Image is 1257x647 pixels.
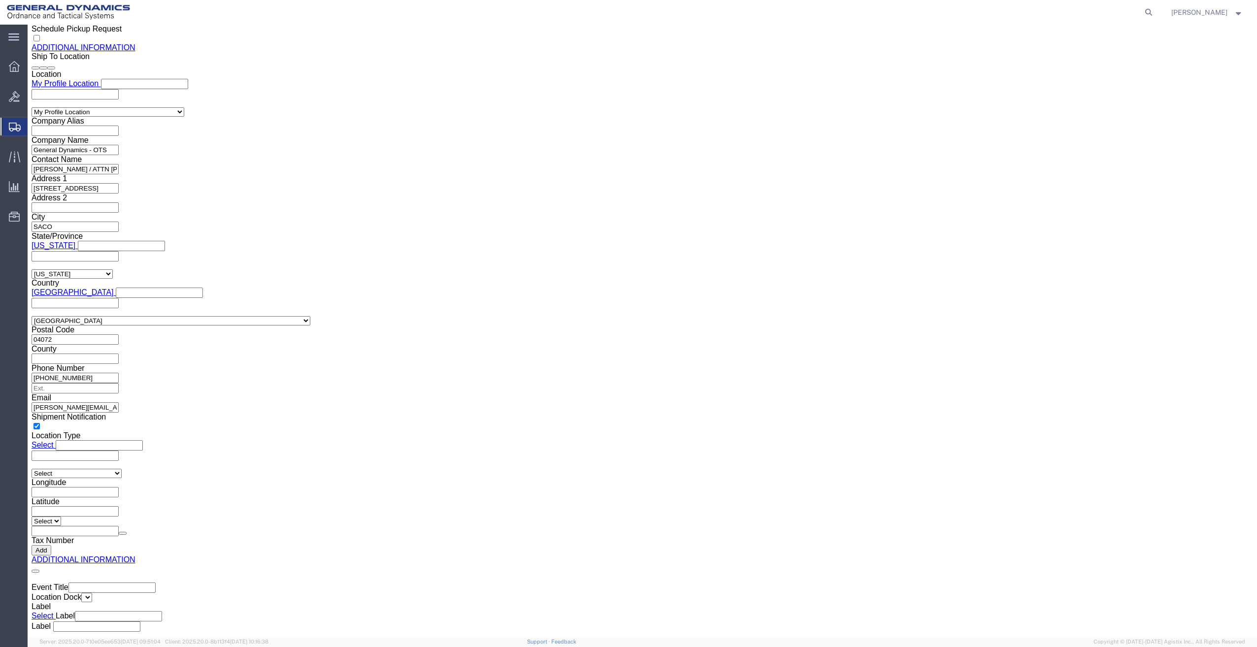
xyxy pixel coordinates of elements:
iframe: FS Legacy Container [28,25,1257,637]
a: Feedback [551,639,576,645]
img: logo [7,5,130,20]
button: [PERSON_NAME] [1171,6,1244,18]
a: Support [527,639,552,645]
span: [DATE] 09:51:04 [121,639,161,645]
span: Copyright © [DATE]-[DATE] Agistix Inc., All Rights Reserved [1093,638,1245,646]
span: Justin Bowdich [1171,7,1227,18]
span: Server: 2025.20.0-710e05ee653 [39,639,161,645]
span: Client: 2025.20.0-8b113f4 [165,639,268,645]
span: [DATE] 10:16:38 [230,639,268,645]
